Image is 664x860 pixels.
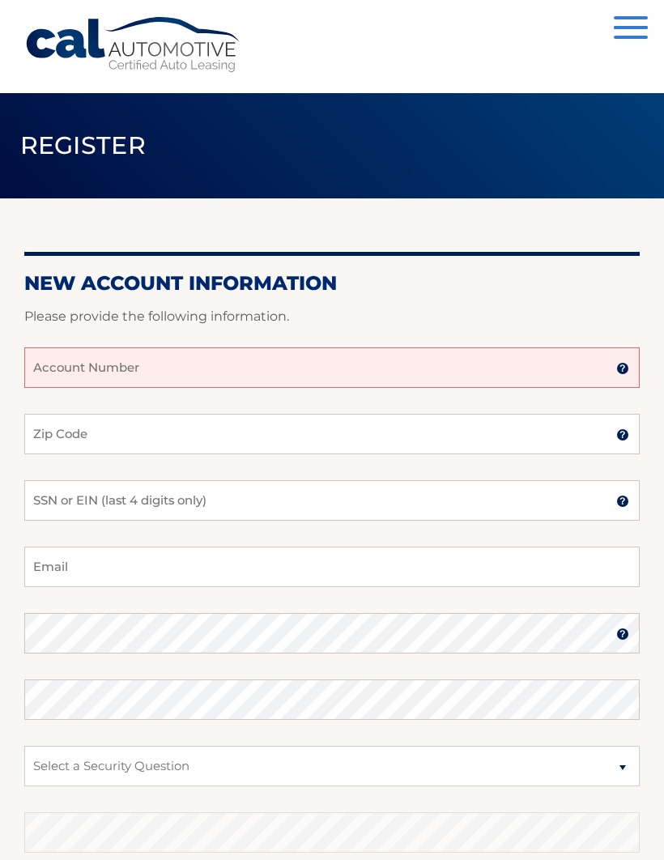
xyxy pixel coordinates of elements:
[24,347,640,388] input: Account Number
[24,480,640,521] input: SSN or EIN (last 4 digits only)
[24,305,640,328] p: Please provide the following information.
[616,628,629,641] img: tooltip.svg
[24,16,243,74] a: Cal Automotive
[24,271,640,296] h2: New Account Information
[616,495,629,508] img: tooltip.svg
[20,130,147,160] span: Register
[614,16,648,43] button: Menu
[24,547,640,587] input: Email
[24,414,640,454] input: Zip Code
[616,362,629,375] img: tooltip.svg
[616,428,629,441] img: tooltip.svg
